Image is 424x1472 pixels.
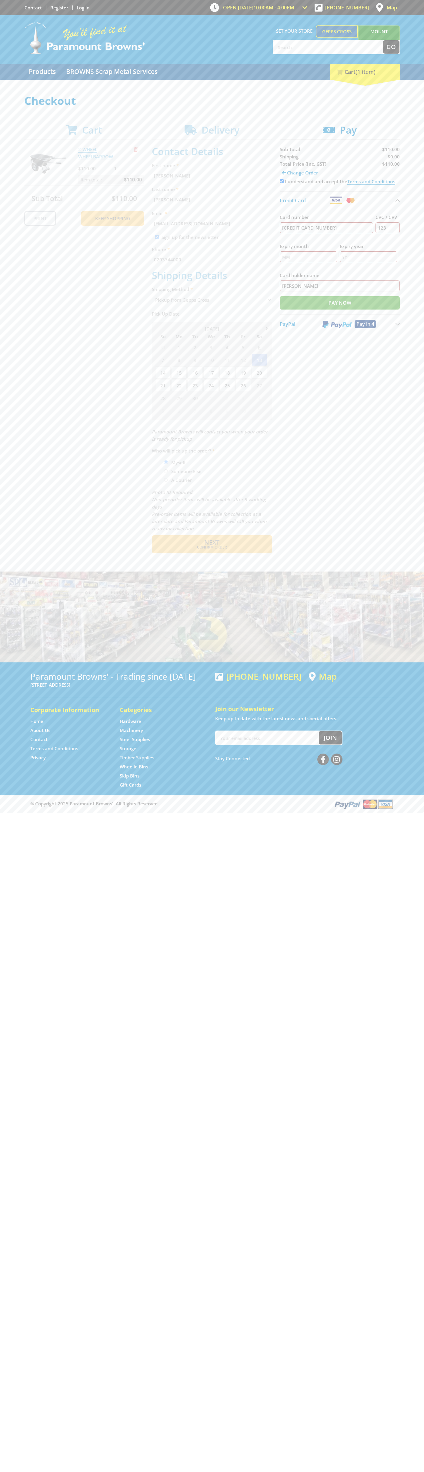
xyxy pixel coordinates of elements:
label: CVC / CVV [376,214,400,221]
a: View a map of Gepps Cross location [309,671,337,681]
div: ® Copyright 2025 Paramount Browns'. All Rights Reserved. [24,798,400,810]
label: Expiry year [340,243,397,250]
label: Expiry month [280,243,337,250]
label: I understand and accept the [285,178,395,185]
span: $110.00 [382,146,400,152]
img: Paramount Browns' [24,21,145,55]
label: Card number [280,214,373,221]
a: Gepps Cross [316,25,358,38]
a: Go to the Steel Supplies page [120,736,150,743]
button: Go [383,40,399,54]
span: Change Order [287,170,318,176]
strong: $110.00 [382,161,400,167]
strong: Total Price (inc. GST) [280,161,326,167]
a: Go to the Hardware page [120,718,141,724]
a: Go to the Gift Cards page [120,782,141,788]
a: Go to the Products page [24,64,60,80]
input: MM [280,251,337,262]
span: Set your store [273,25,316,36]
input: Your email address [216,731,319,744]
button: PayPal Pay in 4 [280,314,400,333]
img: Mastercard [345,197,356,204]
label: Card holder name [280,272,400,279]
input: Search [273,40,383,54]
span: $0.00 [388,154,400,160]
span: OPEN [DATE] [223,4,294,11]
a: Go to the Machinery page [120,727,143,734]
img: PayPal [322,320,352,328]
span: Credit Card [280,197,306,204]
a: Go to the Timber Supplies page [120,754,154,761]
a: Go to the Wheelie Bins page [120,764,148,770]
a: Go to the Contact page [30,736,48,743]
span: Pay [340,123,357,136]
h1: Checkout [24,95,400,107]
a: Go to the BROWNS Scrap Metal Services page [62,64,162,80]
a: Go to the Contact page [25,5,42,11]
p: Keep up to date with the latest news and special offers. [215,715,394,722]
a: Mount [PERSON_NAME] [358,25,400,48]
button: Join [319,731,342,744]
h5: Corporate Information [30,706,108,714]
a: Go to the Home page [30,718,43,724]
a: Terms and Conditions [347,178,395,185]
span: Pay in 4 [356,321,374,327]
a: Go to the Skip Bins page [120,773,139,779]
input: YY [340,251,397,262]
div: Stay Connected [215,751,342,766]
span: PayPal [280,321,295,327]
span: Sub Total [280,146,300,152]
img: Visa [329,197,342,204]
span: 10:00am - 4:00pm [253,4,294,11]
span: (1 item) [356,68,376,75]
a: Go to the About Us page [30,727,50,734]
input: Please accept the terms and conditions. [280,179,284,183]
a: Go to the Privacy page [30,754,46,761]
img: PayPal, Mastercard, Visa accepted [333,798,394,810]
a: Change Order [280,167,320,178]
a: Go to the registration page [50,5,68,11]
div: Cart [330,64,400,80]
a: Go to the Storage page [120,745,136,752]
h5: Categories [120,706,197,714]
h3: Paramount Browns' - Trading since [DATE] [30,671,209,681]
button: Credit Card [280,191,400,209]
div: [PHONE_NUMBER] [215,671,302,681]
span: Shipping [280,154,299,160]
p: [STREET_ADDRESS] [30,681,209,688]
a: Log in [77,5,90,11]
a: Go to the Terms and Conditions page [30,745,78,752]
input: Pay Now [280,296,400,310]
h5: Join our Newsletter [215,705,394,713]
